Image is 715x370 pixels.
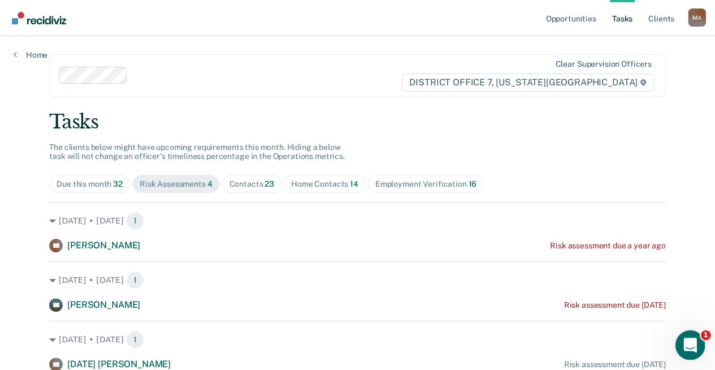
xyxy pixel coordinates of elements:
[207,179,213,188] span: 4
[468,179,476,188] span: 16
[555,59,651,69] div: Clear supervision officers
[564,360,665,369] div: Risk assessment due [DATE]
[49,212,666,230] div: [DATE] • [DATE] 1
[675,330,705,360] iframe: Intercom live chat
[126,271,144,289] span: 1
[49,143,345,161] span: The clients below might have upcoming requirements this month. Hiding a below task will not chang...
[564,300,665,310] div: Risk assessment due [DATE]
[14,50,47,60] a: Home
[67,359,171,369] span: [DATE] [PERSON_NAME]
[688,8,706,27] div: M A
[402,74,653,92] span: DISTRICT OFFICE 7, [US_STATE][GEOGRAPHIC_DATA]
[550,241,666,251] div: Risk assessment due a year ago
[12,12,66,24] img: Recidiviz
[113,179,123,188] span: 32
[57,179,123,189] div: Due this month
[126,330,144,349] span: 1
[229,179,274,189] div: Contacts
[375,179,476,189] div: Employment Verification
[350,179,358,188] span: 14
[688,8,706,27] button: Profile dropdown button
[126,212,144,230] span: 1
[701,330,711,341] span: 1
[291,179,358,189] div: Home Contacts
[140,179,213,189] div: Risk Assessments
[67,299,140,310] span: [PERSON_NAME]
[265,179,274,188] span: 23
[49,330,666,349] div: [DATE] • [DATE] 1
[49,271,666,289] div: [DATE] • [DATE] 1
[49,110,666,134] div: Tasks
[67,240,140,251] span: [PERSON_NAME]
